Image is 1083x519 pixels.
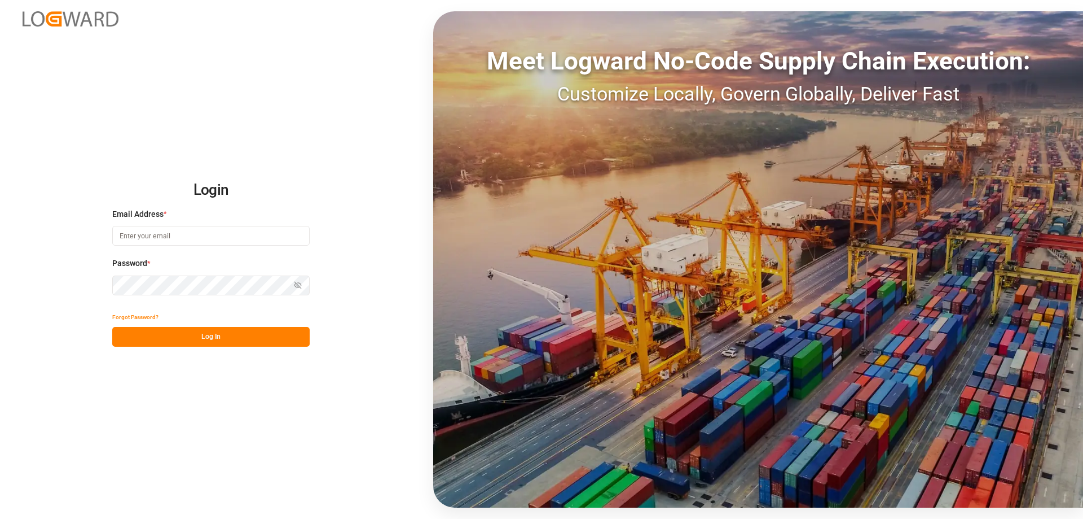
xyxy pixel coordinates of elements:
[433,42,1083,80] div: Meet Logward No-Code Supply Chain Execution:
[112,172,310,208] h2: Login
[23,11,118,27] img: Logward_new_orange.png
[112,226,310,246] input: Enter your email
[112,258,147,269] span: Password
[112,327,310,347] button: Log In
[112,208,164,220] span: Email Address
[112,307,159,327] button: Forgot Password?
[433,80,1083,108] div: Customize Locally, Govern Globally, Deliver Fast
